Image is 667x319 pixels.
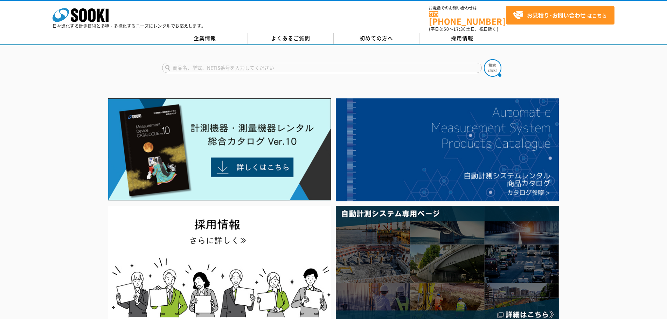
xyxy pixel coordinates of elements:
[439,26,449,32] span: 8:50
[429,6,506,10] span: お電話でのお問い合わせは
[360,34,393,42] span: 初めての方へ
[53,24,206,28] p: 日々進化する計測技術と多種・多様化するニーズにレンタルでお応えします。
[453,26,466,32] span: 17:30
[527,11,586,19] strong: お見積り･お問い合わせ
[248,33,334,44] a: よくあるご質問
[429,26,498,32] span: (平日 ～ 土日、祝日除く)
[162,63,482,73] input: 商品名、型式、NETIS番号を入力してください
[429,11,506,25] a: [PHONE_NUMBER]
[334,33,419,44] a: 初めての方へ
[419,33,505,44] a: 採用情報
[506,6,614,25] a: お見積り･お問い合わせはこちら
[108,98,331,201] img: Catalog Ver10
[162,33,248,44] a: 企業情報
[484,59,501,77] img: btn_search.png
[336,98,559,201] img: 自動計測システムカタログ
[513,10,607,21] span: はこちら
